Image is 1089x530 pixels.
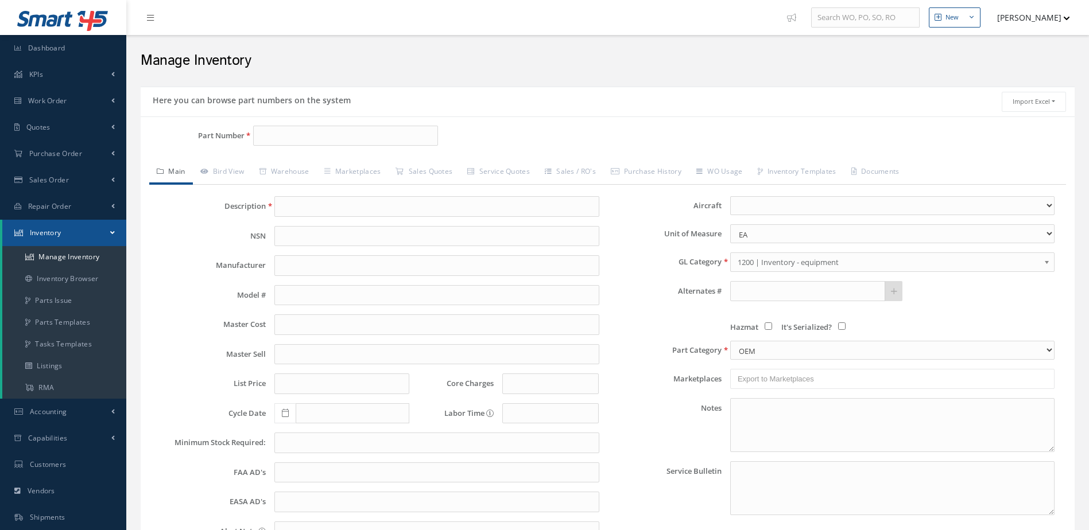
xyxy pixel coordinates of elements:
a: Bird View [193,161,252,185]
a: Manage Inventory [2,246,126,268]
label: Master Sell [152,350,266,358]
label: FAA AD's [152,468,266,477]
a: Tasks Templates [2,333,126,355]
label: Notes [608,398,722,452]
span: Quotes [26,122,51,132]
div: New [945,13,959,22]
button: [PERSON_NAME] [986,6,1070,29]
a: Marketplaces [317,161,389,185]
a: WO Usage [689,161,750,185]
input: It's Serialized? [838,322,846,330]
h2: Manage Inventory [141,52,1075,69]
span: Dashboard [28,43,65,53]
label: Service Bulletin [608,461,722,515]
a: Listings [2,355,126,377]
a: Inventory [2,220,126,246]
label: Master Cost [152,320,266,329]
label: Core Charges [418,379,494,388]
a: Documents [844,161,907,185]
label: NSN [152,232,266,240]
a: Inventory Templates [750,161,844,185]
a: Inventory Browser [2,268,126,290]
label: EASA AD's [152,497,266,506]
span: Shipments [30,512,65,522]
label: Unit of Measure [608,229,722,238]
a: Parts Templates [2,311,126,333]
a: Sales / RO's [537,161,603,185]
a: Parts Issue [2,290,126,311]
a: Service Quotes [460,161,537,185]
span: It's Serialized? [781,322,832,332]
span: Work Order [28,96,67,106]
label: Cycle Date [152,409,266,418]
button: Import Excel [1002,92,1066,112]
span: KPIs [29,69,43,79]
span: Sales Order [29,175,69,185]
label: Manufacturer [152,261,266,270]
label: Part Number [141,131,245,140]
a: Main [149,161,193,185]
a: RMA [2,377,126,399]
label: Aircraft [608,201,722,210]
span: Customers [30,459,67,469]
span: Capabilities [28,433,68,443]
a: Purchase History [603,161,689,185]
h5: Here you can browse part numbers on the system [149,92,351,106]
span: Purchase Order [29,149,82,158]
label: Marketplaces [608,375,722,383]
label: Model # [152,291,266,299]
button: New [929,7,981,28]
a: Sales Quotes [388,161,460,185]
label: GL Category [608,258,722,266]
span: 1200 | Inventory - equipment [738,255,1040,269]
span: Inventory [30,228,61,237]
label: Alternates # [608,287,722,295]
input: Hazmat [765,322,772,330]
label: List Price [152,379,266,388]
label: Description [152,202,266,211]
span: Hazmat [730,322,758,332]
label: Minimum Stock Required: [152,438,266,447]
span: Repair Order [28,201,72,211]
input: Search WO, PO, SO, RO [811,7,920,28]
a: Warehouse [252,161,317,185]
textarea: Notes [730,398,1055,452]
label: Part Category [608,346,722,354]
span: Accounting [30,407,67,416]
span: Vendors [28,486,55,496]
label: Labor Time [418,409,494,418]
